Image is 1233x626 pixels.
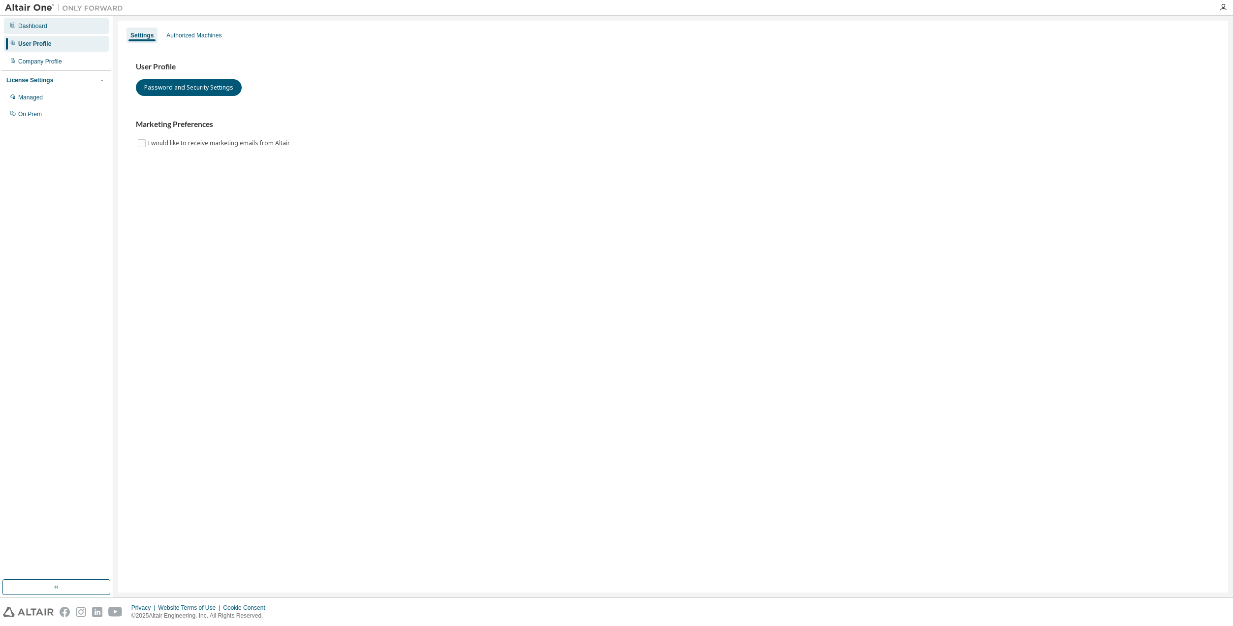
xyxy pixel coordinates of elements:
div: On Prem [18,110,42,118]
img: youtube.svg [108,607,123,617]
p: © 2025 Altair Engineering, Inc. All Rights Reserved. [131,612,271,620]
div: Cookie Consent [223,604,271,612]
div: Managed [18,94,43,101]
button: Password and Security Settings [136,79,242,96]
img: facebook.svg [60,607,70,617]
img: instagram.svg [76,607,86,617]
div: Authorized Machines [166,31,221,39]
div: Dashboard [18,22,47,30]
img: Altair One [5,3,128,13]
div: Company Profile [18,58,62,65]
div: Privacy [131,604,158,612]
div: User Profile [18,40,51,48]
label: I would like to receive marketing emails from Altair [148,137,292,149]
img: linkedin.svg [92,607,102,617]
h3: User Profile [136,62,1210,72]
div: Website Terms of Use [158,604,223,612]
div: Settings [130,31,154,39]
img: altair_logo.svg [3,607,54,617]
h3: Marketing Preferences [136,120,1210,129]
div: License Settings [6,76,53,84]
